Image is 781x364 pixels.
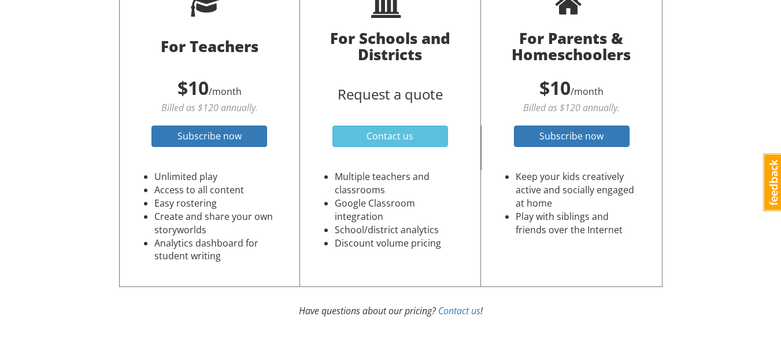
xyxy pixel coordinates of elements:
a: Subscribe now [151,126,267,147]
a: Contact us [438,304,480,317]
em: Have questions about our pricing? ! [299,304,483,317]
li: Multiple teachers and classrooms [335,170,457,197]
span: $10 [177,75,209,100]
span: Subscribe now [539,130,604,142]
span: Request a quote [338,84,443,104]
li: Unlimited play [154,170,276,183]
li: Analytics dashboard for student writing [154,237,276,263]
p: /month [137,75,282,101]
h3: For Parents & Homeschoolers [498,30,644,63]
span: Subscribe now [177,130,242,142]
li: Create and share your own storyworlds [154,210,276,237]
li: Access to all content [154,183,276,197]
li: Google Classroom integration [335,197,457,223]
span: Contact us [367,130,413,142]
em: Billed as $120 annually. [523,101,620,114]
p: /month [498,75,644,101]
a: Subscribe now [514,126,630,147]
li: Keep your kids creatively active and socially engaged at home [516,170,638,210]
li: Easy rostering [154,197,276,210]
span: $10 [539,75,571,100]
em: Billed as $120 annually. [161,101,258,114]
li: Play with siblings and friends over the Internet [516,210,638,237]
h3: For Schools and Districts [317,30,463,63]
h3: For Teachers [137,38,282,55]
li: School/district analytics [335,223,457,237]
li: Discount volume pricing [335,237,457,250]
a: Contact us [332,126,448,147]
